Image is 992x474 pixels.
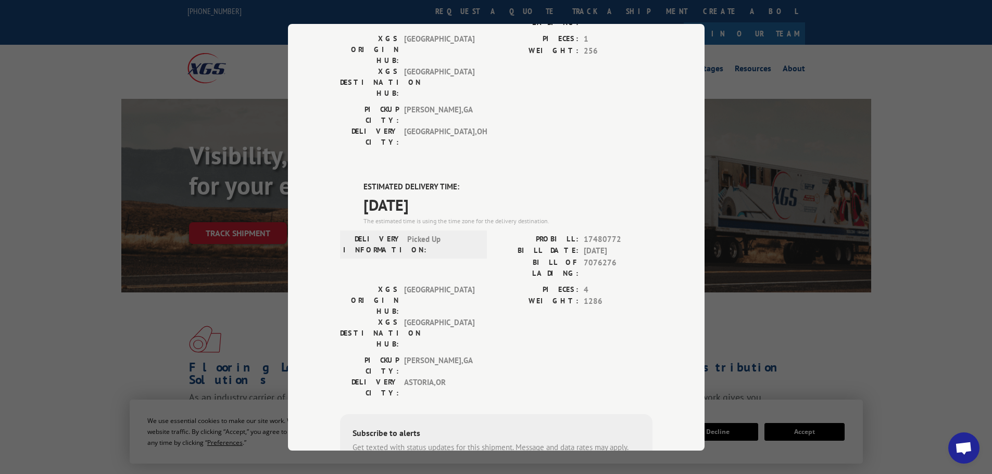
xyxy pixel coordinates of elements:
span: 1 [584,33,652,45]
span: 7076276 [584,257,652,278]
span: [GEOGRAPHIC_DATA] [404,284,474,316]
label: PICKUP CITY: [340,354,399,376]
span: 1286 [584,296,652,308]
span: [PERSON_NAME] , GA [404,354,474,376]
label: BILL DATE: [496,245,579,257]
span: 256 [584,45,652,57]
div: The estimated time is using the time zone for the delivery destination. [363,216,652,225]
span: [DATE] [363,193,652,216]
label: WEIGHT: [496,45,579,57]
label: BILL OF LADING: [496,6,579,28]
label: DELIVERY CITY: [340,126,399,148]
div: Subscribe to alerts [353,426,640,441]
span: 3096925 [584,6,652,28]
span: Picked Up [407,233,478,255]
label: XGS ORIGIN HUB: [340,284,399,316]
span: 17480772 [584,233,652,245]
span: 4 [584,284,652,296]
span: ASTORIA , OR [404,376,474,398]
label: DELIVERY CITY: [340,376,399,398]
label: XGS DESTINATION HUB: [340,66,399,99]
label: ESTIMATED DELIVERY TIME: [363,181,652,193]
span: [DATE] [584,245,652,257]
label: PROBILL: [496,233,579,245]
span: [GEOGRAPHIC_DATA] [404,316,474,349]
label: DELIVERY INFORMATION: [343,233,402,255]
label: PIECES: [496,284,579,296]
div: Open chat [948,432,980,464]
div: Get texted with status updates for this shipment. Message and data rates may apply. Message frequ... [353,441,640,465]
label: WEIGHT: [496,296,579,308]
label: PIECES: [496,33,579,45]
span: [GEOGRAPHIC_DATA] [404,33,474,66]
span: [GEOGRAPHIC_DATA] [404,66,474,99]
span: [PERSON_NAME] , GA [404,104,474,126]
label: XGS ORIGIN HUB: [340,33,399,66]
label: XGS DESTINATION HUB: [340,316,399,349]
label: PICKUP CITY: [340,104,399,126]
span: [GEOGRAPHIC_DATA] , OH [404,126,474,148]
label: BILL OF LADING: [496,257,579,278]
